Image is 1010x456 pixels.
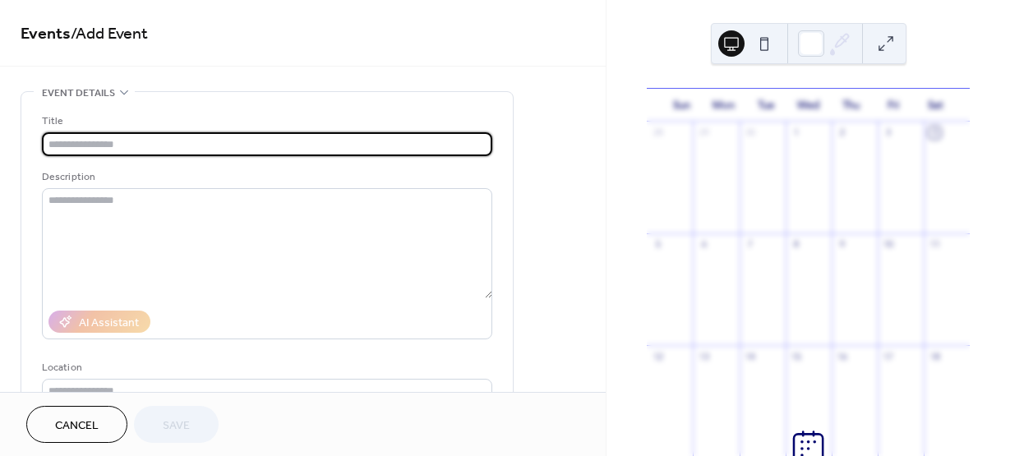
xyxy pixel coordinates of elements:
[883,350,895,362] div: 17
[42,359,489,376] div: Location
[698,238,710,251] div: 6
[837,350,849,362] div: 16
[914,89,957,122] div: Sat
[71,18,148,50] span: / Add Event
[745,89,787,122] div: Tue
[837,127,849,139] div: 2
[660,89,703,122] div: Sun
[698,127,710,139] div: 29
[745,127,757,139] div: 30
[837,238,849,251] div: 9
[929,127,941,139] div: 4
[883,127,895,139] div: 3
[652,350,664,362] div: 12
[829,89,872,122] div: Thu
[42,85,115,102] span: Event details
[883,238,895,251] div: 10
[698,350,710,362] div: 13
[787,89,830,122] div: Wed
[42,113,489,130] div: Title
[791,127,803,139] div: 1
[791,350,803,362] div: 15
[21,18,71,50] a: Events
[42,168,489,186] div: Description
[872,89,915,122] div: Fri
[745,238,757,251] div: 7
[26,406,127,443] button: Cancel
[745,350,757,362] div: 14
[652,127,664,139] div: 28
[652,238,664,251] div: 5
[703,89,745,122] div: Mon
[791,238,803,251] div: 8
[55,417,99,435] span: Cancel
[929,238,941,251] div: 11
[929,350,941,362] div: 18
